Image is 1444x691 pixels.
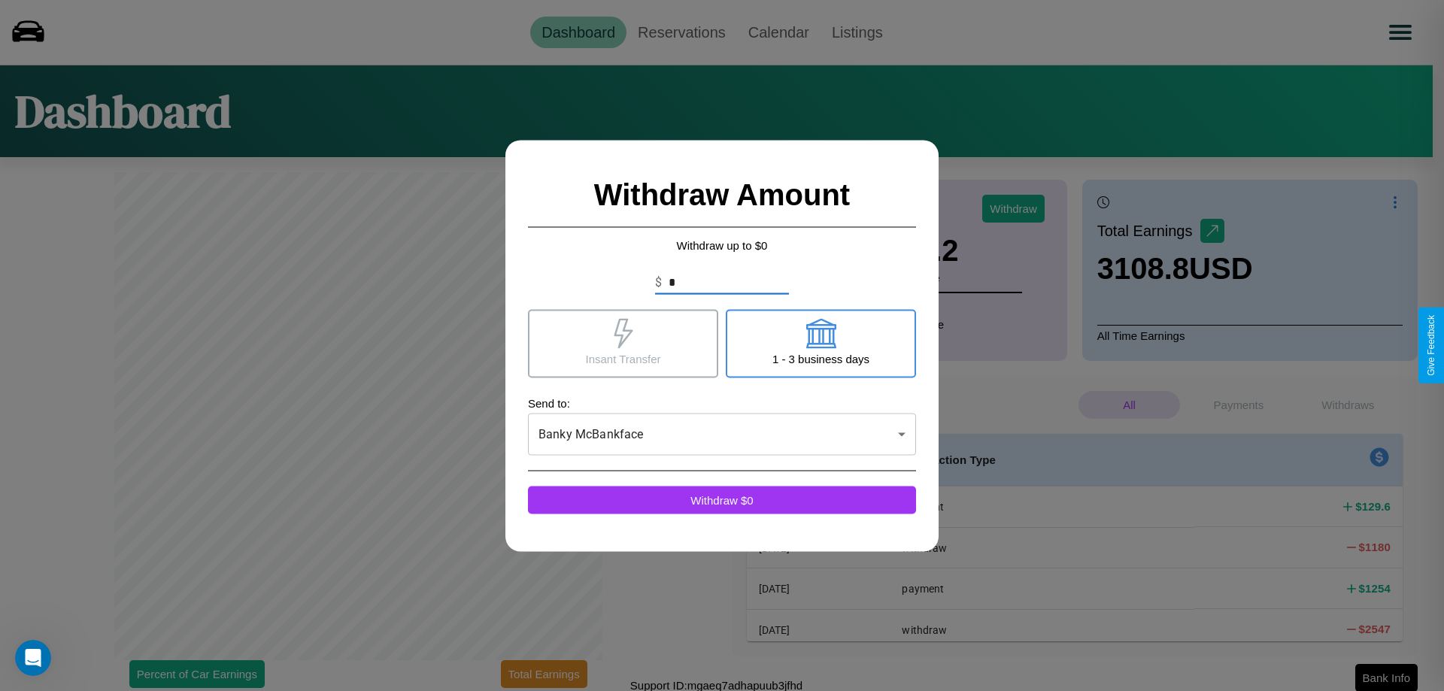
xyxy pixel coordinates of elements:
[528,162,916,227] h2: Withdraw Amount
[772,348,869,368] p: 1 - 3 business days
[655,273,662,291] p: $
[1426,315,1436,376] div: Give Feedback
[528,235,916,255] p: Withdraw up to $ 0
[15,640,51,676] iframe: Intercom live chat
[528,413,916,455] div: Banky McBankface
[528,392,916,413] p: Send to:
[585,348,660,368] p: Insant Transfer
[528,486,916,514] button: Withdraw $0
